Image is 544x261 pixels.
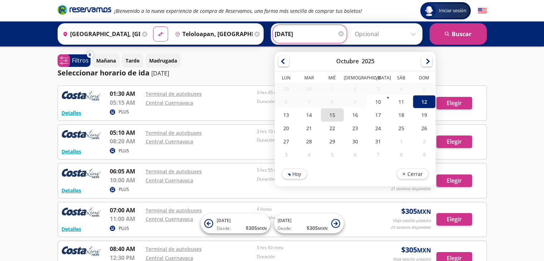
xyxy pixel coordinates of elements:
button: Elegir [436,174,472,187]
p: Seleccionar horario de ida [58,68,150,78]
button: Elegir [436,97,472,109]
p: 06:05 AM [110,167,142,176]
div: 27-Oct-25 [275,135,298,148]
div: 24-Oct-25 [367,122,389,135]
div: 05-Oct-25 [412,83,435,95]
p: Duración [257,98,365,105]
div: 03-Oct-25 [367,83,389,95]
p: 3 hrs 50 mins [257,245,365,251]
p: Duración [257,253,365,260]
a: Terminal de autobuses [146,246,202,252]
div: 15-Oct-25 [320,108,343,122]
small: MXN [417,246,431,254]
div: 29-Sep-25 [275,83,298,95]
div: 26-Oct-25 [412,122,435,135]
div: 08-Oct-25 [320,95,343,108]
button: Detalles [62,225,81,233]
p: PLUS [119,186,129,193]
p: 3 hrs 55 mins [257,167,365,173]
p: 4 horas [257,206,365,212]
button: Elegir [436,213,472,226]
i: Brand Logo [58,4,111,15]
button: Detalles [62,109,81,117]
span: [DATE] [278,217,291,223]
div: Octubre [336,57,358,65]
div: 21-Oct-25 [298,122,320,135]
div: 02-Nov-25 [412,135,435,148]
div: 23-Oct-25 [343,122,366,135]
button: Tarde [122,54,143,68]
div: 02-Oct-25 [343,83,366,95]
div: 07-Nov-25 [367,148,389,161]
p: PLUS [119,225,129,232]
div: 2025 [361,57,374,65]
input: Buscar Origen [60,25,140,43]
a: Terminal de autobuses [146,90,202,97]
img: RESERVAMOS [62,206,101,220]
button: 0Filtros [58,54,90,67]
button: Madrugada [145,54,181,68]
small: MXN [417,208,431,216]
p: Viaje sencillo p/adulto [393,218,431,224]
div: 04-Nov-25 [298,148,320,161]
p: 10:00 AM [110,176,142,184]
img: RESERVAMOS [62,89,101,104]
div: 01-Oct-25 [320,83,343,95]
div: 22-Oct-25 [320,122,343,135]
p: 3 hrs 45 mins [257,89,365,96]
div: 06-Oct-25 [275,95,298,108]
p: Duración [257,137,365,143]
span: Desde: [217,225,231,232]
p: 05:10 AM [110,128,142,137]
span: Iniciar sesión [436,7,469,14]
a: Central Cuernavaca [146,99,193,106]
button: Cerrar [396,168,428,179]
div: 20-Oct-25 [275,122,298,135]
div: 17-Oct-25 [367,108,389,122]
button: English [478,6,487,15]
th: Sábado [389,75,412,83]
input: Opcional [355,25,419,43]
input: Buscar Destino [172,25,253,43]
span: $ 305 [401,206,431,217]
small: MXN [318,226,328,231]
p: 08:40 AM [110,245,142,253]
p: 08:20 AM [110,137,142,146]
div: 30-Sep-25 [298,83,320,95]
p: 11:00 AM [110,215,142,223]
p: 05:15 AM [110,98,142,107]
span: [DATE] [217,217,231,223]
a: Central Cuernavaca [146,138,193,145]
th: Viernes [367,75,389,83]
button: Detalles [62,187,81,194]
p: 01:30 AM [110,89,142,98]
button: Hoy [282,168,307,179]
div: 03-Nov-25 [275,148,298,161]
img: RESERVAMOS [62,245,101,259]
small: MXN [257,226,267,231]
button: Elegir [436,136,472,148]
div: 10-Oct-25 [367,95,389,108]
th: Jueves [343,75,366,83]
div: 14-Oct-25 [298,108,320,122]
div: 01-Nov-25 [389,135,412,148]
p: Mañana [96,57,116,64]
button: [DATE]Desde:$305MXN [201,214,270,233]
div: 11-Oct-25 [389,95,412,108]
div: 13-Oct-25 [275,108,298,122]
span: $ 305 [307,224,328,232]
span: $ 305 [246,224,267,232]
p: PLUS [119,109,129,115]
p: Madrugada [149,57,177,64]
div: 05-Nov-25 [320,148,343,161]
div: 07-Oct-25 [298,95,320,108]
span: 0 [89,52,91,58]
th: Lunes [275,75,298,83]
div: 19-Oct-25 [412,108,435,122]
div: 16-Oct-25 [343,108,366,122]
a: Terminal de autobuses [146,168,202,175]
p: [DATE] [151,69,169,78]
th: Martes [298,75,320,83]
p: PLUS [119,148,129,154]
span: Desde: [278,225,291,232]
